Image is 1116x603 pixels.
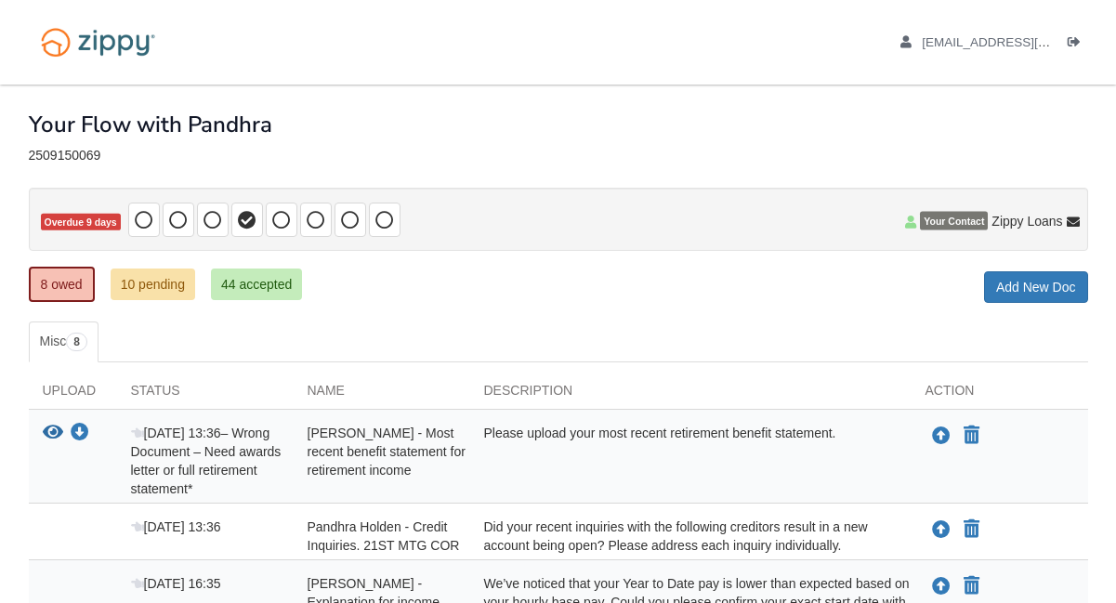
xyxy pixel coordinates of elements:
div: Upload [29,381,117,409]
button: Declare Pandhra Holden - Credit Inquiries. 21ST MTG COR not applicable [962,518,981,541]
div: 2509150069 [29,148,1088,164]
span: Your Contact [920,212,988,230]
div: Status [117,381,294,409]
a: Misc [29,321,98,362]
span: [DATE] 13:36 [131,426,221,440]
span: [DATE] 16:35 [131,576,221,591]
button: Upload Pandhra Holden - Credit Inquiries. 21ST MTG COR [930,518,952,542]
a: Download John Phegley - Most recent benefit statement for retirement income [71,426,89,441]
div: Did your recent inquiries with the following creditors result in a new account being open? Please... [470,518,912,555]
div: – Wrong Document – Need awards letter or full retirement statement* [117,424,294,498]
span: Pandhra Holden - Credit Inquiries. 21ST MTG COR [308,519,460,553]
span: Zippy Loans [991,212,1062,230]
span: [DATE] 13:36 [131,519,221,534]
span: 8 [66,333,87,351]
button: View John Phegley - Most recent benefit statement for retirement income [43,424,63,443]
div: Description [470,381,912,409]
div: Please upload your most recent retirement benefit statement. [470,424,912,498]
button: Upload John Phegley - Most recent benefit statement for retirement income [930,424,952,448]
button: Declare John Phegley - Most recent benefit statement for retirement income not applicable [962,425,981,447]
a: 10 pending [111,269,195,300]
div: Name [294,381,470,409]
a: 44 accepted [211,269,302,300]
button: Declare Pandhra Holden - Explanation for income variance***your Year to Date pay is lower than ex... [962,575,981,597]
span: Overdue 9 days [41,214,121,231]
a: 8 owed [29,267,95,302]
h1: Your Flow with Pandhra [29,112,272,137]
a: Add New Doc [984,271,1088,303]
button: Upload Pandhra Holden - Explanation for income variance***your Year to Date pay is lower than exp... [930,574,952,598]
div: Action [912,381,1088,409]
img: Logo [29,19,167,66]
a: Log out [1068,35,1088,54]
span: [PERSON_NAME] - Most recent benefit statement for retirement income [308,426,466,478]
